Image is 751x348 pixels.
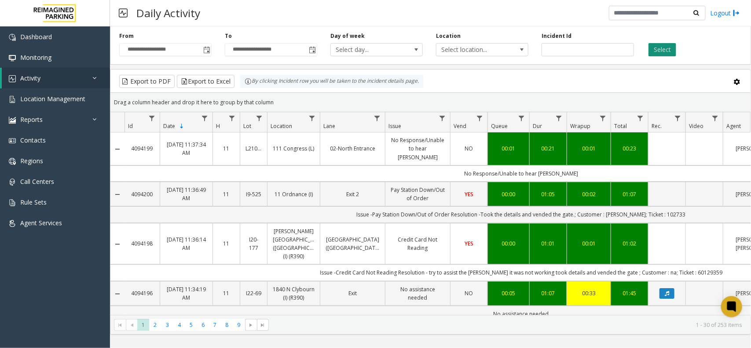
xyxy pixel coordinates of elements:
[20,136,46,144] span: Contacts
[274,321,742,329] kendo-pager-info: 1 - 30 of 253 items
[326,289,380,297] a: Exit
[9,220,16,227] img: 'icon'
[726,122,741,130] span: Agent
[221,319,233,331] span: Page 8
[245,78,252,85] img: infoIcon.svg
[614,122,627,130] span: Total
[20,53,51,62] span: Monitoring
[616,239,643,248] div: 01:02
[199,112,211,124] a: Date Filter Menu
[709,112,721,124] a: Video Filter Menu
[110,112,751,315] div: Data table
[326,235,380,252] a: [GEOGRAPHIC_DATA] ([GEOGRAPHIC_DATA])
[165,140,207,157] a: [DATE] 11:37:34 AM
[648,43,676,56] button: Select
[110,290,125,297] a: Collapse Details
[273,144,315,153] a: 111 Congress (L)
[20,198,47,206] span: Rule Sets
[119,2,128,24] img: pageIcon
[493,289,524,297] a: 00:05
[216,122,220,130] span: H
[9,158,16,165] img: 'icon'
[572,289,605,297] div: 00:33
[553,112,565,124] a: Dur Filter Menu
[572,239,605,248] div: 00:01
[20,95,85,103] span: Location Management
[491,122,508,130] span: Queue
[493,190,524,198] a: 00:00
[149,319,161,331] span: Page 2
[137,319,149,331] span: Page 1
[307,44,317,56] span: Toggle popup
[163,122,175,130] span: Date
[371,112,383,124] a: Lane Filter Menu
[306,112,318,124] a: Location Filter Menu
[436,44,509,56] span: Select location...
[542,32,571,40] label: Incident Id
[388,122,401,130] span: Issue
[218,239,234,248] a: 11
[20,177,54,186] span: Call Centers
[535,239,561,248] a: 01:01
[465,240,473,247] span: YES
[535,289,561,297] a: 01:07
[391,235,445,252] a: Credit Card Not Reading
[165,235,207,252] a: [DATE] 11:36:14 AM
[259,322,266,329] span: Go to the last page
[391,186,445,202] a: Pay Station Down/Out of Order
[130,190,154,198] a: 4094200
[218,289,234,297] a: 11
[456,239,482,248] a: YES
[533,122,542,130] span: Dur
[474,112,486,124] a: Vend Filter Menu
[454,122,466,130] span: Vend
[20,157,43,165] span: Regions
[165,186,207,202] a: [DATE] 11:36:49 AM
[9,96,16,103] img: 'icon'
[436,112,448,124] a: Issue Filter Menu
[326,144,380,153] a: 02-North Entrance
[173,319,185,331] span: Page 4
[689,122,703,130] span: Video
[20,115,43,124] span: Reports
[597,112,609,124] a: Wrapup Filter Menu
[110,146,125,153] a: Collapse Details
[257,319,269,331] span: Go to the last page
[535,144,561,153] div: 00:21
[391,136,445,161] a: No Response/Unable to hear [PERSON_NAME]
[516,112,528,124] a: Queue Filter Menu
[225,32,232,40] label: To
[672,112,684,124] a: Rec. Filter Menu
[616,289,643,297] a: 01:45
[185,319,197,331] span: Page 5
[323,122,335,130] span: Lane
[119,75,175,88] button: Export to PDF
[9,137,16,144] img: 'icon'
[110,95,751,110] div: Drag a column header and drop it here to group by that column
[493,239,524,248] div: 00:00
[273,227,315,261] a: [PERSON_NAME][GEOGRAPHIC_DATA] ([GEOGRAPHIC_DATA]) (I) (R390)
[465,145,473,152] span: NO
[9,34,16,41] img: 'icon'
[391,285,445,302] a: No assistance needed
[9,55,16,62] img: 'icon'
[233,319,245,331] span: Page 9
[465,190,473,198] span: YES
[572,144,605,153] a: 00:01
[616,190,643,198] a: 01:07
[733,8,740,18] img: logout
[201,44,211,56] span: Toggle popup
[326,190,380,198] a: Exit 2
[130,289,154,297] a: 4094196
[710,8,740,18] a: Logout
[436,32,461,40] label: Location
[245,190,262,198] a: I9-525
[2,68,110,88] a: Activity
[253,112,265,124] a: Lot Filter Menu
